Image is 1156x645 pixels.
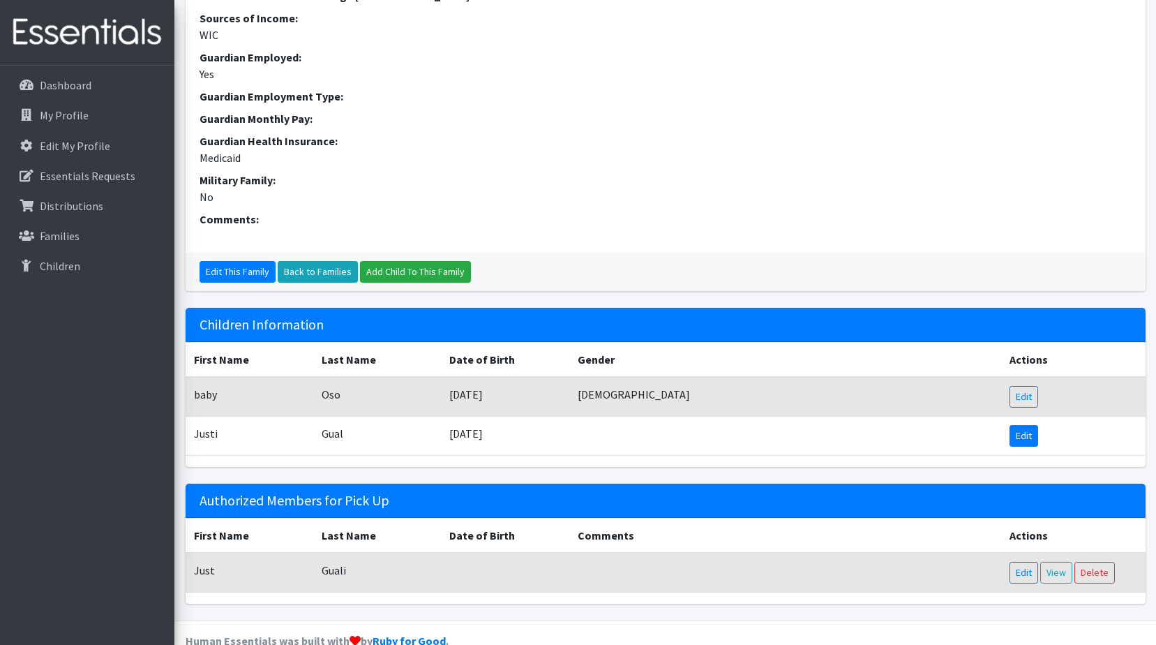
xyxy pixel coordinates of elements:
dt: Guardian Employment Type: [200,88,1132,105]
td: Oso [313,377,441,417]
dd: WIC [200,27,1132,43]
a: Edit [1009,425,1038,447]
p: My Profile [40,108,89,122]
p: Distributions [40,199,103,213]
a: Distributions [6,192,169,220]
dt: Guardian Employed: [200,49,1132,66]
a: Edit This Family [200,261,276,283]
th: Last Name [313,518,441,553]
a: Edit [1009,386,1038,408]
td: [DATE] [441,377,569,417]
th: Actions [1001,342,1145,377]
dd: Medicaid [200,149,1132,166]
th: Gender [569,342,1001,377]
a: View [1040,562,1072,584]
td: [DATE] [441,416,569,455]
p: Edit My Profile [40,139,110,153]
dt: Guardian Monthly Pay: [200,110,1132,127]
th: Date of Birth [441,342,569,377]
dd: Yes [200,66,1132,82]
dt: Guardian Health Insurance: [200,133,1132,149]
dt: Military Family: [200,172,1132,188]
dd: No [200,188,1132,205]
p: Children [40,259,80,273]
th: Date of Birth [441,518,569,553]
dt: Sources of Income: [200,10,1132,27]
p: Dashboard [40,78,91,92]
td: Gual [313,416,441,455]
td: Just [186,553,313,593]
a: Delete [1074,562,1115,584]
a: My Profile [6,101,169,129]
td: Justi [186,416,313,455]
img: HumanEssentials [6,9,169,56]
td: [DEMOGRAPHIC_DATA] [569,377,1001,417]
h5: Authorized Members for Pick Up [186,484,1146,518]
td: Guali [313,553,441,593]
p: Essentials Requests [40,169,135,183]
h5: Children Information [186,308,1146,342]
td: baby [186,377,313,417]
p: Families [40,229,80,243]
th: Actions [1001,518,1145,553]
a: Edit My Profile [6,132,169,160]
dt: Comments: [200,211,1132,228]
a: Back to Families [278,261,358,283]
a: Edit [1009,562,1038,584]
a: Dashboard [6,71,169,99]
a: Children [6,252,169,280]
a: Add Child To This Family [360,261,471,283]
a: Essentials Requests [6,162,169,190]
th: First Name [186,342,313,377]
th: First Name [186,518,313,553]
th: Comments [569,518,1001,553]
a: Families [6,222,169,250]
th: Last Name [313,342,441,377]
